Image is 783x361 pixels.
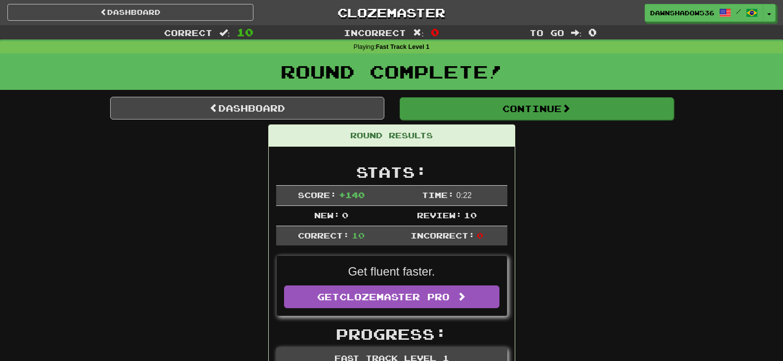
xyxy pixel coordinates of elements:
[7,4,253,21] a: Dashboard
[650,8,714,17] span: DawnShadow536
[269,125,515,147] div: Round Results
[110,97,384,120] a: Dashboard
[237,26,253,38] span: 10
[422,190,454,200] span: Time:
[268,4,514,21] a: Clozemaster
[298,231,349,240] span: Correct:
[588,26,597,38] span: 0
[339,291,450,302] span: Clozemaster Pro
[3,62,780,81] h1: Round Complete!
[284,263,499,280] p: Get fluent faster.
[342,210,348,220] span: 0
[339,190,365,200] span: + 140
[645,4,763,22] a: DawnShadow536 /
[464,210,477,220] span: 10
[219,29,230,37] span: :
[344,28,406,38] span: Incorrect
[571,29,582,37] span: :
[284,285,499,308] a: GetClozemaster Pro
[413,29,424,37] span: :
[736,8,741,15] span: /
[276,164,507,180] h2: Stats:
[530,28,564,38] span: To go
[477,231,483,240] span: 0
[456,191,472,200] span: 0 : 22
[417,210,462,220] span: Review:
[400,97,674,120] button: Continue
[411,231,475,240] span: Incorrect:
[431,26,439,38] span: 0
[352,231,365,240] span: 10
[164,28,212,38] span: Correct
[376,43,430,50] strong: Fast Track Level 1
[298,190,336,200] span: Score:
[314,210,340,220] span: New:
[276,326,507,342] h2: Progress:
